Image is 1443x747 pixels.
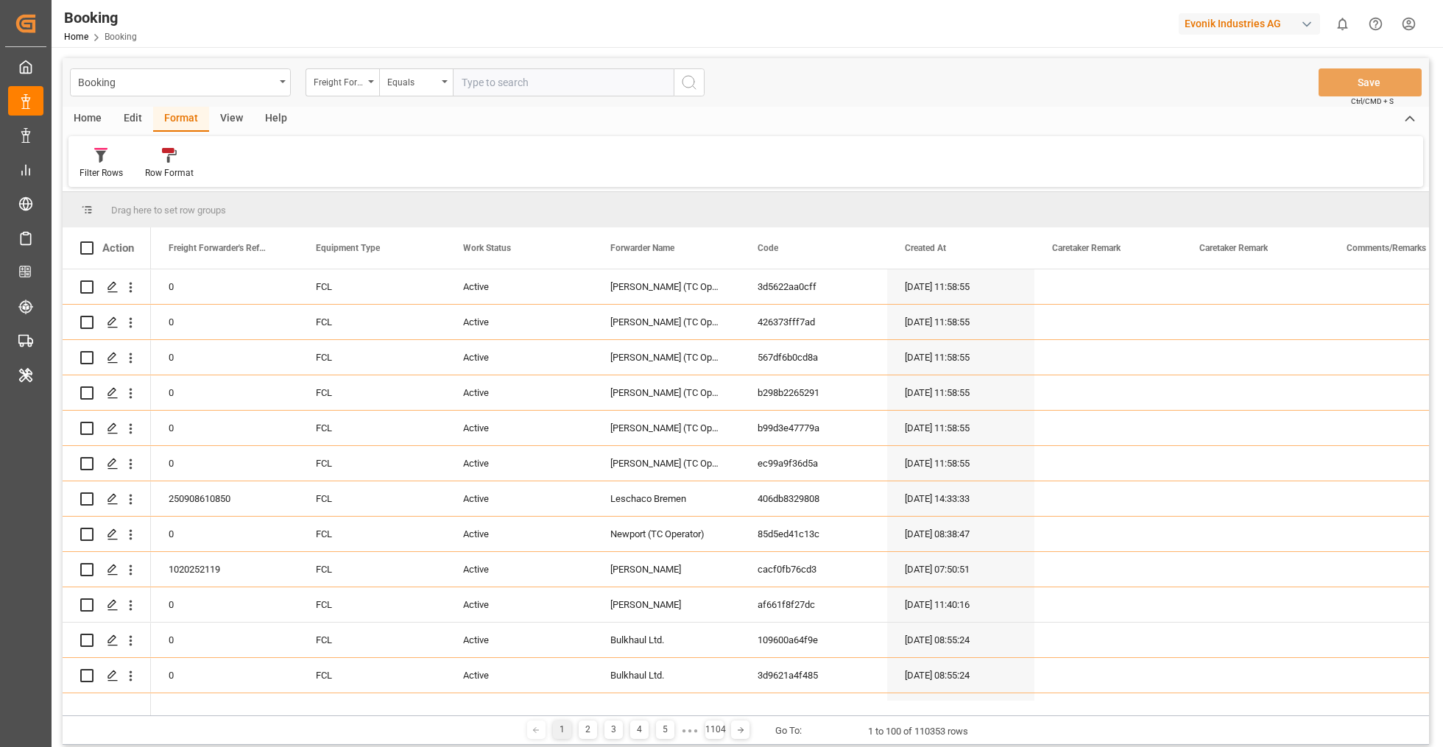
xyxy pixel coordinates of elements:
div: Press SPACE to select this row. [63,517,151,552]
button: open menu [70,68,291,96]
div: 5 [656,721,674,739]
div: Bulkhaul Ltd. [593,658,740,693]
div: Press SPACE to select this row. [63,693,151,729]
div: Bulkhaul Ltd. [593,623,740,657]
div: 6c4eea914b11 [740,693,887,728]
div: [DATE] 08:55:24 [887,658,1034,693]
div: 0 [151,623,298,657]
div: [PERSON_NAME] (TC Operator) [593,411,740,445]
div: 109600a64f9e [740,623,887,657]
div: [PERSON_NAME] (TC Operator) [593,375,740,410]
div: Press SPACE to select this row. [63,269,151,305]
div: FCL [298,375,445,410]
div: [PERSON_NAME] (TC Operator) [593,305,740,339]
div: FCL [298,693,445,728]
span: Created At [905,243,946,253]
div: 1020252119 [151,552,298,587]
div: [DATE] 14:33:33 [887,481,1034,516]
div: [DATE] 08:55:24 [887,693,1034,728]
div: Press SPACE to select this row. [63,587,151,623]
div: FCL [298,340,445,375]
div: 406db8329808 [740,481,887,516]
div: FCL [298,587,445,622]
div: Press SPACE to select this row. [63,305,151,340]
div: [DATE] 08:55:24 [887,623,1034,657]
div: Edit [113,107,153,132]
button: Save [1319,68,1422,96]
button: open menu [379,68,453,96]
div: Active [445,269,593,304]
div: [DATE] 11:58:55 [887,375,1034,410]
span: Work Status [463,243,511,253]
span: Freight Forwarder's Reference No. [169,243,267,253]
span: Comments/Remarks [1347,243,1426,253]
div: 0 [151,446,298,481]
div: FCL [298,446,445,481]
div: Press SPACE to select this row. [63,658,151,693]
div: Leschaco Bremen [593,481,740,516]
div: 3d5622aa0cff [740,269,887,304]
div: FCL [298,552,445,587]
div: 0 [151,340,298,375]
div: Booking [78,72,275,91]
div: [PERSON_NAME] [593,552,740,587]
div: 0 [151,658,298,693]
div: Press SPACE to select this row. [63,340,151,375]
div: FCL [298,481,445,516]
button: Evonik Industries AG [1179,10,1326,38]
div: Press SPACE to select this row. [63,623,151,658]
span: Forwarder Name [610,243,674,253]
div: 1 to 100 of 110353 rows [868,724,968,739]
div: 3d9621a4f485 [740,658,887,693]
div: 0 [151,517,298,551]
div: [DATE] 11:58:55 [887,411,1034,445]
div: Active [445,481,593,516]
div: Press SPACE to select this row. [63,375,151,411]
div: FCL [298,623,445,657]
div: Row Format [145,166,194,180]
div: [DATE] 11:40:16 [887,587,1034,622]
div: Active [445,411,593,445]
div: ● ● ● [682,725,698,736]
div: 0 [151,375,298,410]
input: Type to search [453,68,674,96]
div: b298b2265291 [740,375,887,410]
div: 426373fff7ad [740,305,887,339]
div: Go To: [775,723,802,738]
div: 3 [604,721,623,739]
div: FCL [298,658,445,693]
div: 2 [579,721,597,739]
div: Home [63,107,113,132]
div: [PERSON_NAME] (TC Operator) [593,340,740,375]
div: View [209,107,254,132]
div: FCL [298,411,445,445]
button: open menu [306,68,379,96]
div: 567df6b0cd8a [740,340,887,375]
div: Active [445,623,593,657]
div: [DATE] 11:58:55 [887,269,1034,304]
div: 1 [553,721,571,739]
span: Equipment Type [316,243,380,253]
div: Format [153,107,209,132]
button: show 0 new notifications [1326,7,1359,40]
div: [DATE] 11:58:55 [887,446,1034,481]
div: Booking [64,7,137,29]
div: [DATE] 07:50:51 [887,552,1034,587]
div: Active [445,375,593,410]
div: Equals [387,72,437,89]
div: ec99a9f36d5a [740,446,887,481]
div: 1104 [705,721,724,739]
div: Active [445,693,593,728]
div: FCL [298,305,445,339]
div: Active [445,305,593,339]
button: Help Center [1359,7,1392,40]
div: Evonik Industries AG [1179,13,1320,35]
div: cacf0fb76cd3 [740,552,887,587]
div: Action [102,241,134,255]
span: Drag here to set row groups [111,205,226,216]
span: Caretaker Remark [1199,243,1268,253]
span: Code [758,243,778,253]
div: Help [254,107,298,132]
div: b99d3e47779a [740,411,887,445]
button: search button [674,68,705,96]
